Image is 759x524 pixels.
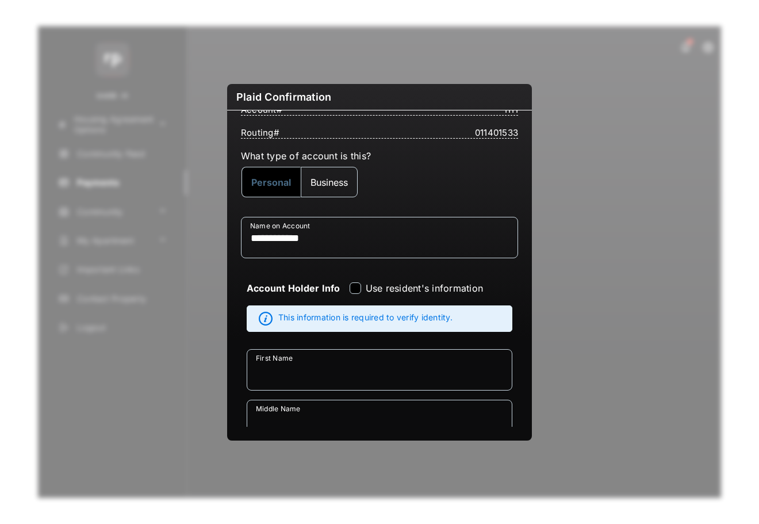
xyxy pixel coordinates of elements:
[227,84,532,110] h2: Plaid Confirmation
[241,167,301,198] button: Personal
[301,167,358,198] button: Business
[471,127,518,136] span: 011401533
[241,104,286,113] span: Account #
[247,282,340,315] strong: Account Holder Info
[241,127,283,136] span: Routing #
[241,150,518,162] label: What type of account is this?
[278,312,453,326] span: This information is required to verify identity.
[366,282,483,294] label: Use resident's information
